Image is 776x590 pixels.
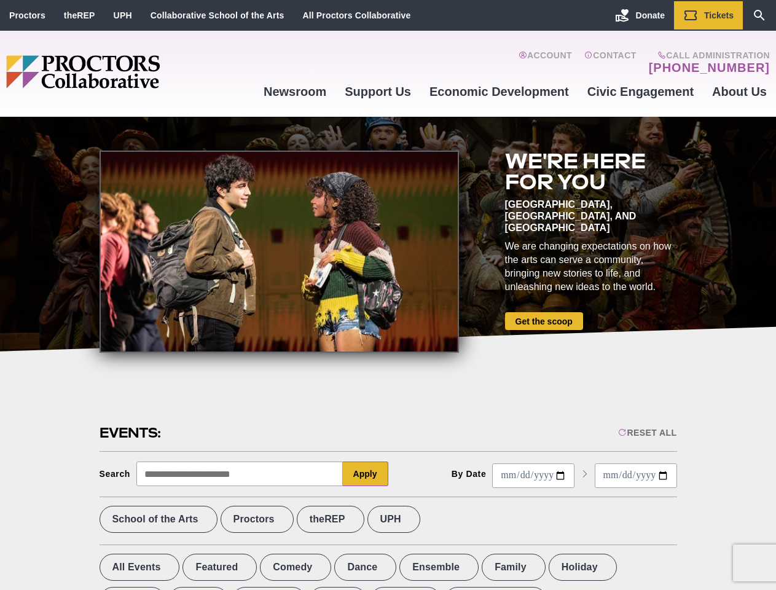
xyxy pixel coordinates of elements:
label: UPH [367,506,420,533]
a: Civic Engagement [578,75,703,108]
div: Reset All [618,428,676,438]
div: We are changing expectations on how the arts can serve a community, bringing new stories to life,... [505,240,677,294]
a: theREP [64,10,95,20]
a: Search [743,1,776,29]
span: Donate [636,10,665,20]
a: Donate [606,1,674,29]
h2: Events: [100,423,163,442]
a: UPH [114,10,132,20]
div: Search [100,469,131,479]
label: theREP [297,506,364,533]
a: Get the scoop [505,312,583,330]
a: Support Us [335,75,420,108]
div: By Date [452,469,487,479]
a: Collaborative School of the Arts [151,10,284,20]
button: Apply [343,462,388,486]
a: [PHONE_NUMBER] [649,60,770,75]
a: Proctors [9,10,45,20]
a: Tickets [674,1,743,29]
label: Dance [334,554,396,581]
label: Proctors [221,506,294,533]
h2: We're here for you [505,151,677,192]
label: Comedy [260,554,331,581]
label: Family [482,554,546,581]
a: Economic Development [420,75,578,108]
div: [GEOGRAPHIC_DATA], [GEOGRAPHIC_DATA], and [GEOGRAPHIC_DATA] [505,199,677,234]
label: Holiday [549,554,617,581]
a: About Us [703,75,776,108]
img: Proctors logo [6,55,254,88]
span: Tickets [704,10,734,20]
label: All Events [100,554,180,581]
a: All Proctors Collaborative [302,10,410,20]
a: Contact [584,50,637,75]
a: Account [519,50,572,75]
label: Ensemble [399,554,479,581]
span: Call Administration [645,50,770,60]
a: Newsroom [254,75,335,108]
label: Featured [182,554,257,581]
label: School of the Arts [100,506,218,533]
